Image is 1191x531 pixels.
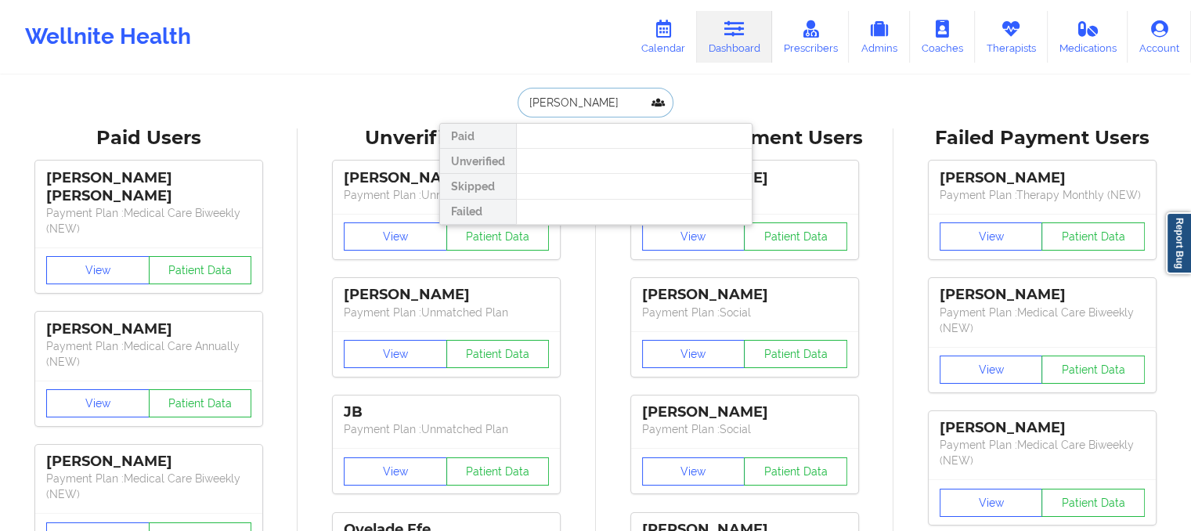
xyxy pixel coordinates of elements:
button: View [940,356,1043,384]
p: Payment Plan : Social [642,305,847,320]
button: Patient Data [1041,356,1145,384]
p: Payment Plan : Medical Care Biweekly (NEW) [46,471,251,502]
button: View [642,340,745,368]
a: Report Bug [1166,212,1191,274]
a: Medications [1048,11,1128,63]
p: Payment Plan : Unmatched Plan [344,421,549,437]
div: [PERSON_NAME] [46,320,251,338]
div: Failed [440,200,516,225]
p: Payment Plan : Unmatched Plan [344,305,549,320]
button: View [344,340,447,368]
p: Payment Plan : Medical Care Biweekly (NEW) [940,437,1145,468]
div: Failed Payment Users [904,126,1180,150]
p: Payment Plan : Medical Care Biweekly (NEW) [46,205,251,237]
a: Admins [849,11,910,63]
div: Skipped [440,174,516,199]
p: Payment Plan : Unmatched Plan [344,187,549,203]
p: Payment Plan : Social [642,421,847,437]
button: View [344,457,447,486]
p: Payment Plan : Medical Care Biweekly (NEW) [940,305,1145,336]
button: Patient Data [744,340,847,368]
div: [PERSON_NAME] [940,169,1145,187]
button: Patient Data [446,340,550,368]
button: View [46,256,150,284]
button: View [344,222,447,251]
div: [PERSON_NAME] [PERSON_NAME] [46,169,251,205]
div: Paid [440,124,516,149]
div: [PERSON_NAME] [642,403,847,421]
div: [PERSON_NAME] [642,286,847,304]
button: View [642,457,745,486]
p: Payment Plan : Medical Care Annually (NEW) [46,338,251,370]
button: Patient Data [1041,222,1145,251]
div: Unverified [440,149,516,174]
button: Patient Data [149,389,252,417]
button: View [642,222,745,251]
a: Calendar [630,11,697,63]
a: Prescribers [772,11,850,63]
div: Unverified Users [309,126,584,150]
div: JB [344,403,549,421]
a: Therapists [975,11,1048,63]
button: View [940,222,1043,251]
div: [PERSON_NAME] [344,286,549,304]
div: [PERSON_NAME] [940,286,1145,304]
a: Dashboard [697,11,772,63]
button: View [940,489,1043,517]
a: Coaches [910,11,975,63]
p: Payment Plan : Therapy Monthly (NEW) [940,187,1145,203]
button: Patient Data [744,457,847,486]
button: Patient Data [744,222,847,251]
div: [PERSON_NAME] [344,169,549,187]
div: [PERSON_NAME] [940,419,1145,437]
div: Paid Users [11,126,287,150]
button: Patient Data [149,256,252,284]
button: Patient Data [1041,489,1145,517]
a: Account [1128,11,1191,63]
div: [PERSON_NAME] [46,453,251,471]
button: Patient Data [446,457,550,486]
button: Patient Data [446,222,550,251]
button: View [46,389,150,417]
